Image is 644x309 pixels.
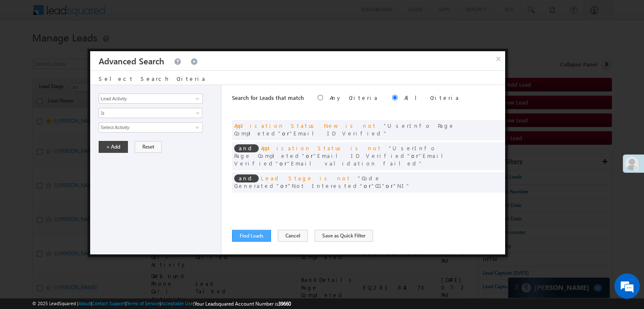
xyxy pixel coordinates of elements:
label: All Criteria [404,94,460,101]
span: UserInfo Page Completed [234,144,436,159]
a: Contact Support [92,301,125,306]
input: Type to Search [99,122,203,132]
span: UserInfo Page Completed [234,122,455,137]
div: Minimize live chat window [139,4,159,25]
button: × [492,51,505,66]
button: Save as Quick Filter [315,230,373,242]
span: Your Leadsquared Account Number is [194,301,291,307]
span: Search for Leads that match [232,94,304,101]
span: Is [99,109,191,117]
span: Email validation failed [287,160,423,167]
a: Show All Items [191,94,202,103]
span: Application Status New [234,122,339,129]
span: CG [371,182,386,189]
span: Code Generated [234,174,381,189]
textarea: Type your message and hit 'Enter' [11,78,155,235]
em: Start Chat [115,243,154,254]
button: Reset [135,141,162,153]
input: Type to Search [99,94,203,104]
h3: Advanced Search [99,51,164,70]
a: About [78,301,91,306]
span: 39660 [278,301,291,307]
span: or or or [234,144,450,167]
a: Acceptable Use [161,301,193,306]
span: Email Verified [234,152,450,167]
span: Application Status [261,144,344,152]
span: Lead Stage [261,174,313,182]
span: Email ID Verified [290,130,387,137]
span: is not [320,174,351,182]
span: or or or [234,174,410,189]
a: Is [99,108,202,118]
span: Not Interested [288,182,364,189]
img: d_60004797649_company_0_60004797649 [14,44,36,55]
span: is not [345,122,377,129]
div: Chat with us now [44,44,142,55]
button: + Add [99,141,128,153]
span: Select Search Criteria [99,75,206,82]
span: and [234,144,259,152]
span: Email ID Verified [313,152,411,159]
span: or [234,122,455,137]
button: Find Leads [232,230,271,242]
label: Any Criteria [330,94,379,101]
span: © 2025 LeadSquared | | | | | [32,300,291,308]
a: Terms of Service [127,301,160,306]
span: and [234,174,259,182]
span: is not [351,144,382,152]
span: NI [393,182,410,189]
button: Cancel [278,230,308,242]
a: Show All Items [191,123,202,132]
